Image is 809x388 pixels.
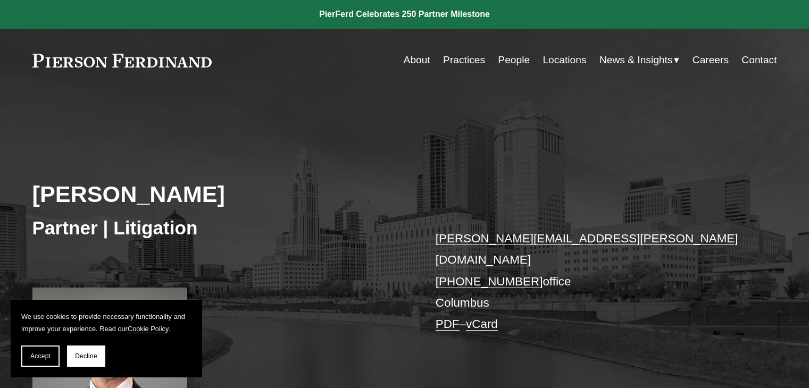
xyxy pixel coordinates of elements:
h2: [PERSON_NAME] [32,180,405,208]
a: Contact [741,50,777,70]
span: News & Insights [599,51,673,70]
span: Accept [30,352,51,360]
a: [PHONE_NUMBER] [436,275,543,288]
h3: Partner | Litigation [32,216,405,240]
button: Accept [21,345,60,367]
button: Decline [67,345,105,367]
a: vCard [466,317,498,331]
a: PDF [436,317,460,331]
a: Careers [693,50,729,70]
a: Practices [443,50,485,70]
a: Cookie Policy [128,325,169,333]
span: Decline [75,352,97,360]
p: office Columbus – [436,228,746,335]
p: We use cookies to provide necessary functionality and improve your experience. Read our . [21,310,191,335]
a: About [404,50,430,70]
a: Locations [543,50,586,70]
a: folder dropdown [599,50,680,70]
a: People [498,50,530,70]
section: Cookie banner [11,300,202,377]
a: [PERSON_NAME][EMAIL_ADDRESS][PERSON_NAME][DOMAIN_NAME] [436,232,738,266]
